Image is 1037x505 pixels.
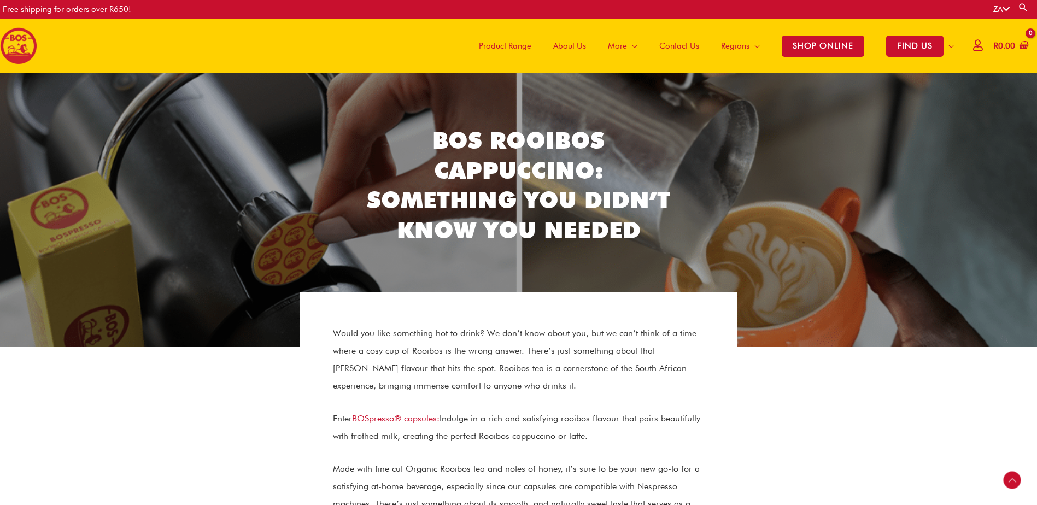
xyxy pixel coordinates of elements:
a: Regions [710,19,771,73]
h2: BOS Rooibos Cappuccino: Something You Didn’t Know You Needed [360,126,677,245]
a: Search button [1018,2,1029,13]
span: Product Range [479,30,531,62]
a: BOSpresso® capsules: [352,413,440,424]
span: More [608,30,627,62]
a: View Shopping Cart, empty [992,34,1029,58]
span: FIND US [886,36,944,57]
p: Enter Indulge in a rich and satisfying rooibos flavour that pairs beautifully with frothed milk, ... [333,410,705,445]
a: SHOP ONLINE [771,19,875,73]
span: Contact Us [659,30,699,62]
a: More [597,19,648,73]
span: About Us [553,30,586,62]
span: R [994,41,998,51]
a: ZA [993,4,1010,14]
a: About Us [542,19,597,73]
p: Would you like something hot to drink? We don’t know about you, but we can’t think of a time wher... [333,325,705,395]
a: Product Range [468,19,542,73]
nav: Site Navigation [460,19,965,73]
bdi: 0.00 [994,41,1015,51]
span: SHOP ONLINE [782,36,864,57]
a: Contact Us [648,19,710,73]
span: Regions [721,30,749,62]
